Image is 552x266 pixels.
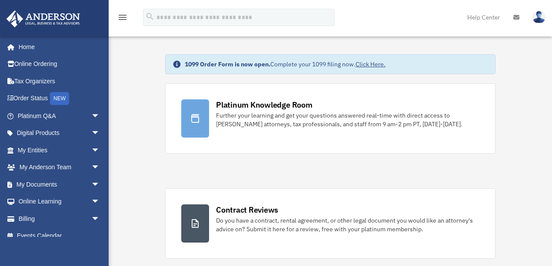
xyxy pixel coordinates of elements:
[91,193,109,211] span: arrow_drop_down
[6,141,113,159] a: My Entitiesarrow_drop_down
[216,204,278,215] div: Contract Reviews
[6,107,113,125] a: Platinum Q&Aarrow_drop_down
[185,60,270,68] strong: 1099 Order Form is now open.
[6,90,113,108] a: Order StatusNEW
[91,176,109,194] span: arrow_drop_down
[91,210,109,228] span: arrow_drop_down
[6,56,113,73] a: Online Ordering
[165,188,495,259] a: Contract Reviews Do you have a contract, rental agreement, or other legal document you would like...
[6,38,109,56] a: Home
[6,159,113,176] a: My Anderson Teamarrow_drop_down
[91,159,109,177] span: arrow_drop_down
[6,193,113,210] a: Online Learningarrow_drop_down
[50,92,69,105] div: NEW
[91,141,109,159] span: arrow_drop_down
[4,10,83,27] img: Anderson Advisors Platinum Portal
[6,210,113,227] a: Billingarrow_drop_down
[216,111,479,128] div: Further your learning and get your questions answered real-time with direct access to [PERSON_NAM...
[216,99,313,110] div: Platinum Knowledge Room
[91,125,109,142] span: arrow_drop_down
[6,72,113,90] a: Tax Organizers
[117,12,128,23] i: menu
[91,107,109,125] span: arrow_drop_down
[145,12,155,21] i: search
[216,216,479,233] div: Do you have a contract, rental agreement, or other legal document you would like an attorney's ad...
[6,125,113,142] a: Digital Productsarrow_drop_down
[6,227,113,245] a: Events Calendar
[356,60,386,68] a: Click Here.
[532,11,545,23] img: User Pic
[6,176,113,193] a: My Documentsarrow_drop_down
[185,60,386,69] div: Complete your 1099 filing now.
[165,83,495,154] a: Platinum Knowledge Room Further your learning and get your questions answered real-time with dire...
[117,15,128,23] a: menu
